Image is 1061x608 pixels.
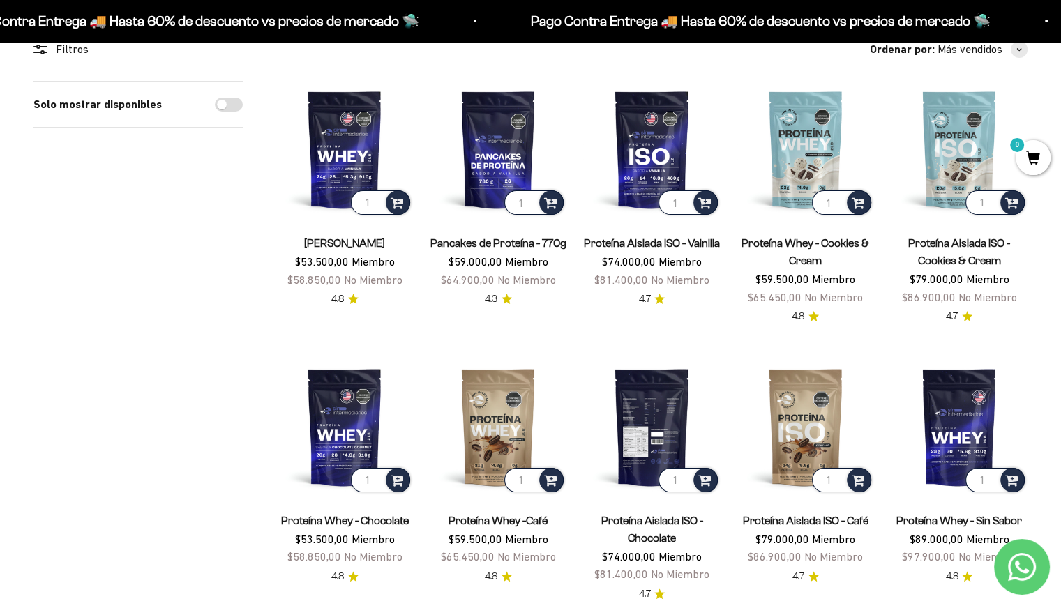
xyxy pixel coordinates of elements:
span: $65.450,00 [441,550,495,563]
p: Pago Contra Entrega 🚚 Hasta 60% de descuento vs precios de mercado 🛸 [528,10,988,32]
span: Miembro [812,533,855,545]
span: No Miembro [497,273,556,286]
a: Pancakes de Proteína - 770g [430,237,566,249]
a: Proteína Whey - Sin Sabor [896,515,1022,526]
a: 4.74.7 de 5.0 estrellas [638,586,665,602]
span: 4.7 [792,569,804,584]
span: $58.850,00 [287,550,341,563]
mark: 0 [1009,137,1025,153]
label: Solo mostrar disponibles [33,96,162,114]
span: $86.900,00 [901,291,955,303]
span: Miembro [505,255,548,268]
span: $53.500,00 [295,255,349,268]
span: $59.500,00 [755,273,809,285]
span: Miembro [505,533,548,545]
span: Miembro [659,255,702,268]
span: $58.850,00 [287,273,341,286]
a: Proteína Aislada ISO - Cookies & Cream [908,237,1010,266]
span: Miembro [352,255,395,268]
span: $74.000,00 [602,550,656,563]
a: Proteína Whey -Café [449,515,548,526]
a: 4.74.7 de 5.0 estrellas [946,309,972,324]
span: $97.900,00 [901,550,955,563]
button: Más vendidos [938,40,1028,59]
a: 4.84.8 de 5.0 estrellas [945,569,972,584]
span: No Miembro [651,273,709,286]
a: 4.34.3 de 5.0 estrellas [485,291,512,307]
a: Proteína Whey - Cookies & Cream [742,237,869,266]
a: Proteína Aislada ISO - Vainilla [584,237,720,249]
a: Proteína Whey - Chocolate [281,515,409,526]
span: Miembro [659,550,702,563]
a: 0 [1016,151,1051,167]
span: No Miembro [958,291,1016,303]
span: Miembro [965,533,1009,545]
a: [PERSON_NAME] [304,237,385,249]
span: No Miembro [651,568,709,580]
span: 4.8 [945,569,958,584]
span: $79.000,00 [909,273,963,285]
a: 4.84.8 de 5.0 estrellas [331,291,359,307]
span: $81.400,00 [594,568,648,580]
span: 4.8 [331,291,344,307]
a: 4.74.7 de 5.0 estrellas [792,569,819,584]
a: Proteína Aislada ISO - Café [743,515,868,526]
span: $59.000,00 [449,255,502,268]
span: No Miembro [497,550,556,563]
span: $65.450,00 [748,291,802,303]
span: $59.500,00 [449,533,502,545]
a: 4.74.7 de 5.0 estrellas [638,291,665,307]
span: $64.900,00 [441,273,495,286]
span: $79.000,00 [755,533,809,545]
span: $74.000,00 [602,255,656,268]
span: Ordenar por: [870,40,935,59]
span: 4.3 [485,291,497,307]
a: 4.84.8 de 5.0 estrellas [792,309,819,324]
span: Más vendidos [938,40,1002,59]
span: No Miembro [344,550,402,563]
span: $86.900,00 [748,550,802,563]
span: No Miembro [804,550,863,563]
span: No Miembro [344,273,402,286]
span: 4.8 [485,569,497,584]
span: Miembro [812,273,855,285]
img: Proteína Aislada ISO - Chocolate [583,358,720,495]
span: 4.7 [638,291,650,307]
a: Proteína Aislada ISO - Chocolate [601,515,702,544]
span: $53.500,00 [295,533,349,545]
span: $89.000,00 [909,533,963,545]
span: 4.7 [946,309,958,324]
a: 4.84.8 de 5.0 estrellas [331,569,359,584]
span: $81.400,00 [594,273,648,286]
span: 4.8 [792,309,804,324]
span: Miembro [352,533,395,545]
span: 4.8 [331,569,344,584]
a: 4.84.8 de 5.0 estrellas [485,569,512,584]
span: No Miembro [958,550,1016,563]
div: Filtros [33,40,243,59]
span: Miembro [965,273,1009,285]
span: 4.7 [638,586,650,602]
span: No Miembro [804,291,863,303]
